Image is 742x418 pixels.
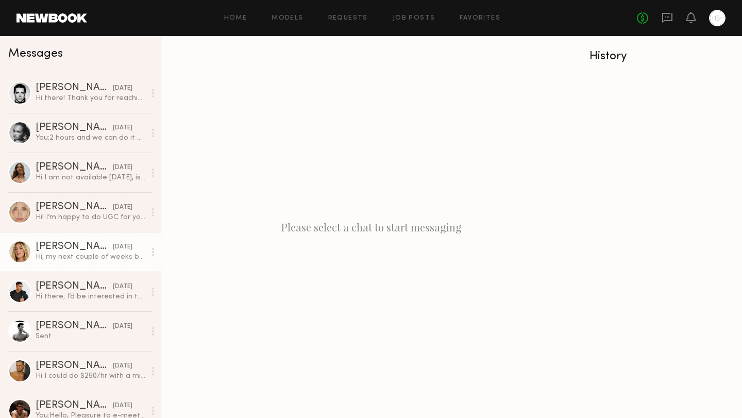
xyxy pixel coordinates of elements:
div: History [589,51,734,62]
div: [DATE] [113,123,132,133]
div: [DATE] [113,361,132,371]
a: Home [224,15,247,22]
div: Hi! I’m happy to do UGC for you, but I charge 500 per video. Let me know if the budget is flexible! [36,212,145,222]
div: [PERSON_NAME] [36,400,113,411]
div: [PERSON_NAME] [36,321,113,331]
div: [PERSON_NAME] [36,162,113,173]
div: [PERSON_NAME] [36,123,113,133]
span: Messages [8,48,63,60]
div: Hi I could do $250/hr with a minimum of 2 hours [36,371,145,381]
div: [DATE] [113,401,132,411]
div: [PERSON_NAME] [36,202,113,212]
a: Favorites [460,15,500,22]
a: Job Posts [393,15,435,22]
div: [DATE] [113,322,132,331]
div: You: 2 hours and we can do it at [GEOGRAPHIC_DATA]. Maybe [DATE]? [36,133,145,143]
div: [DATE] [113,83,132,93]
div: Please select a chat to start messaging [161,36,581,418]
div: Sent [36,331,145,341]
div: Hi I am not available [DATE], is this to shoot myself at home or on your location ? Also just to ... [36,173,145,182]
div: [PERSON_NAME] [36,281,113,292]
div: Hi, my next couple of weeks booked up super fast but I will let you know when I am taking new boo... [36,252,145,262]
div: [DATE] [113,242,132,252]
div: Hi there! Thank you for reaching out! Unfortunately I don’t do UGC. Good luck with your project! [36,93,145,103]
div: [DATE] [113,203,132,212]
div: [PERSON_NAME] [36,83,113,93]
div: [PERSON_NAME] [36,361,113,371]
a: Requests [328,15,368,22]
div: Hi there; I’d be interested in this but my minimum half day rate is $300 Let me know if this work... [36,292,145,302]
div: [PERSON_NAME] [36,242,113,252]
div: [DATE] [113,282,132,292]
div: [DATE] [113,163,132,173]
a: Models [272,15,303,22]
